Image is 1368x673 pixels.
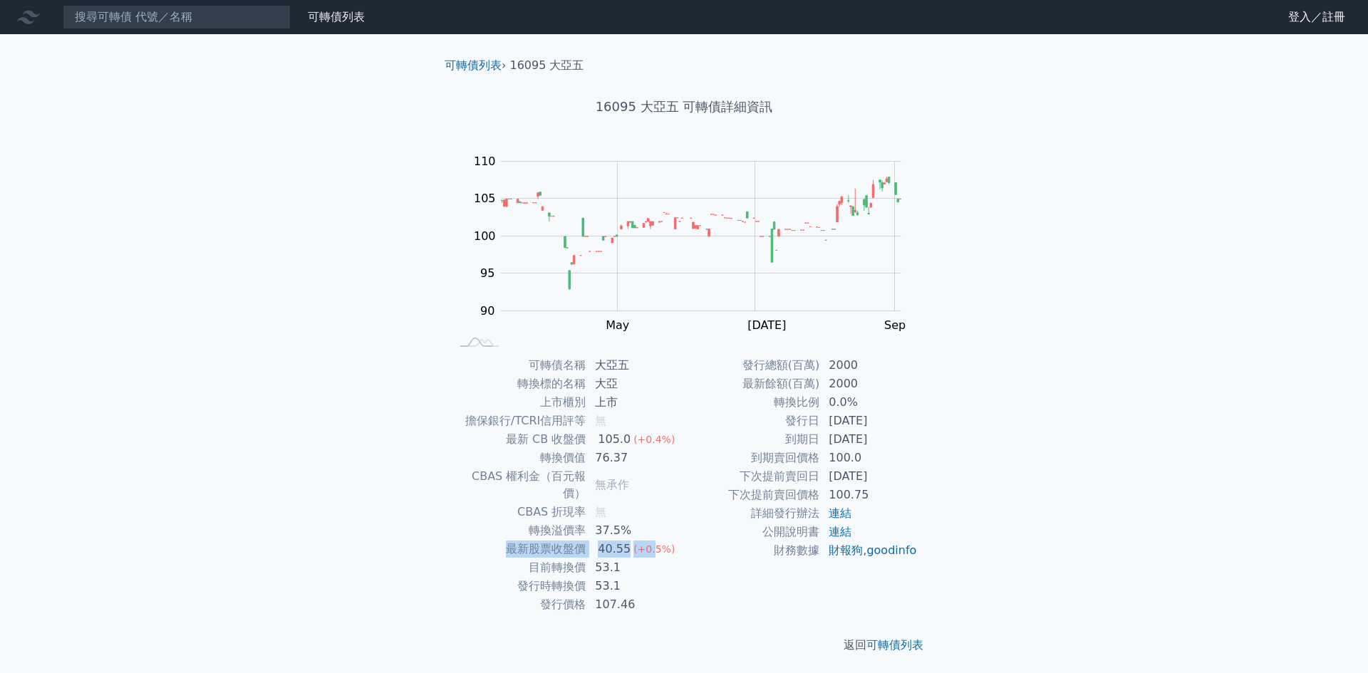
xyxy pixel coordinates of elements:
td: 轉換溢價率 [450,521,586,540]
tspan: 100 [474,229,496,243]
td: 發行日 [684,412,820,430]
span: (+0.5%) [633,543,675,555]
tspan: 90 [480,304,494,318]
tspan: May [606,318,629,332]
td: [DATE] [820,467,918,486]
g: Chart [467,155,923,332]
td: 可轉債名稱 [450,356,586,375]
li: › [445,57,506,74]
td: 轉換價值 [450,449,586,467]
td: 最新 CB 收盤價 [450,430,586,449]
td: 詳細發行辦法 [684,504,820,523]
span: 無 [595,505,606,518]
td: 大亞五 [586,356,684,375]
div: 40.55 [595,541,633,558]
a: goodinfo [866,543,916,557]
p: 返回 [433,637,935,654]
td: 目前轉換價 [450,558,586,577]
td: 發行價格 [450,595,586,614]
td: 發行時轉換價 [450,577,586,595]
td: CBAS 折現率 [450,503,586,521]
td: 2000 [820,375,918,393]
a: 連結 [829,525,851,538]
td: 最新餘額(百萬) [684,375,820,393]
span: 無承作 [595,478,629,491]
td: 107.46 [586,595,684,614]
td: 下次提前賣回日 [684,467,820,486]
td: 公開說明書 [684,523,820,541]
tspan: 105 [474,192,496,205]
tspan: [DATE] [747,318,786,332]
a: 連結 [829,506,851,520]
td: 0.0% [820,393,918,412]
td: 37.5% [586,521,684,540]
h1: 16095 大亞五 可轉債詳細資訊 [433,97,935,117]
td: 2000 [820,356,918,375]
tspan: 95 [480,266,494,280]
a: 登入／註冊 [1277,6,1357,28]
td: 到期日 [684,430,820,449]
td: CBAS 權利金（百元報價） [450,467,586,503]
li: 16095 大亞五 [510,57,584,74]
td: 到期賣回價格 [684,449,820,467]
a: 可轉債列表 [445,58,502,72]
span: 無 [595,414,606,427]
tspan: 110 [474,155,496,168]
td: 轉換比例 [684,393,820,412]
td: [DATE] [820,430,918,449]
tspan: Sep [884,318,906,332]
td: 財務數據 [684,541,820,560]
div: 105.0 [595,431,633,448]
td: 大亞 [586,375,684,393]
td: 100.0 [820,449,918,467]
td: 轉換標的名稱 [450,375,586,393]
td: 發行總額(百萬) [684,356,820,375]
input: 搜尋可轉債 代號／名稱 [63,5,291,29]
a: 財報狗 [829,543,863,557]
td: 100.75 [820,486,918,504]
td: [DATE] [820,412,918,430]
td: 上市 [586,393,684,412]
td: 最新股票收盤價 [450,540,586,558]
td: 53.1 [586,558,684,577]
a: 可轉債列表 [866,638,923,652]
td: 下次提前賣回價格 [684,486,820,504]
td: 上市櫃別 [450,393,586,412]
a: 可轉債列表 [308,10,365,24]
td: 76.37 [586,449,684,467]
td: 擔保銀行/TCRI信用評等 [450,412,586,430]
td: 53.1 [586,577,684,595]
span: (+0.4%) [633,434,675,445]
td: , [820,541,918,560]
